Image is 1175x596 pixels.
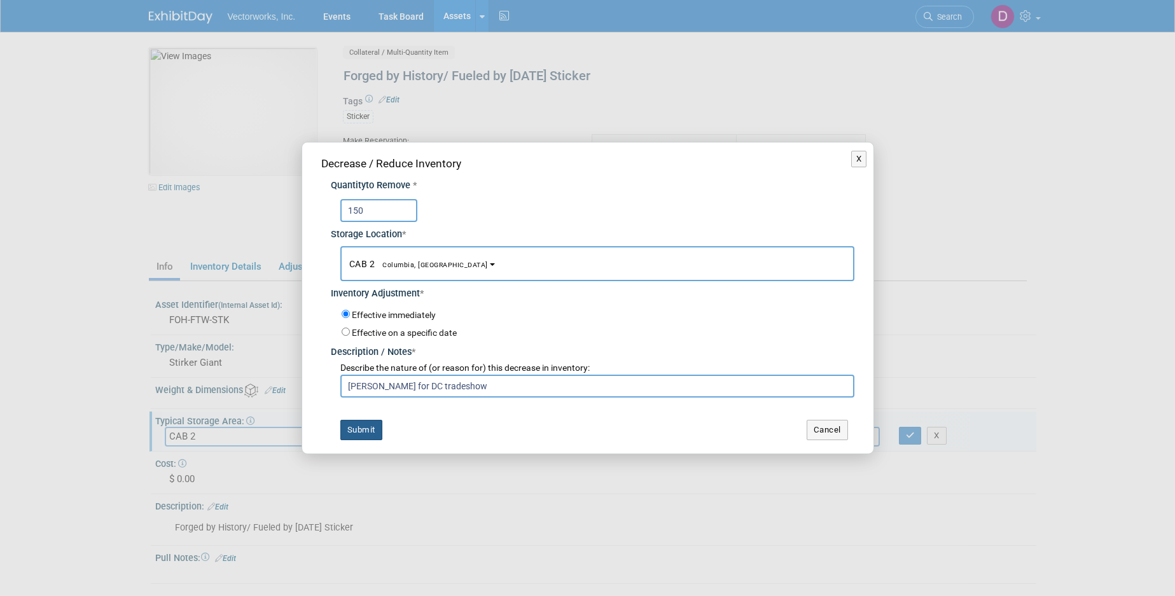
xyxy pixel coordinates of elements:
button: X [851,151,867,167]
label: Effective on a specific date [352,328,457,338]
div: Quantity [331,179,854,193]
div: Description / Notes [331,340,854,359]
button: Cancel [807,420,848,440]
span: to Remove [366,180,410,191]
span: CAB 2 [349,259,488,269]
span: Columbia, [GEOGRAPHIC_DATA] [375,261,488,269]
button: CAB 2Columbia, [GEOGRAPHIC_DATA] [340,246,854,281]
div: Inventory Adjustment [331,281,854,301]
label: Effective immediately [352,309,436,322]
span: Describe the nature of (or reason for) this decrease in inventory: [340,363,590,373]
span: Decrease / Reduce Inventory [321,157,461,170]
button: Submit [340,420,382,440]
div: Storage Location [331,222,854,242]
